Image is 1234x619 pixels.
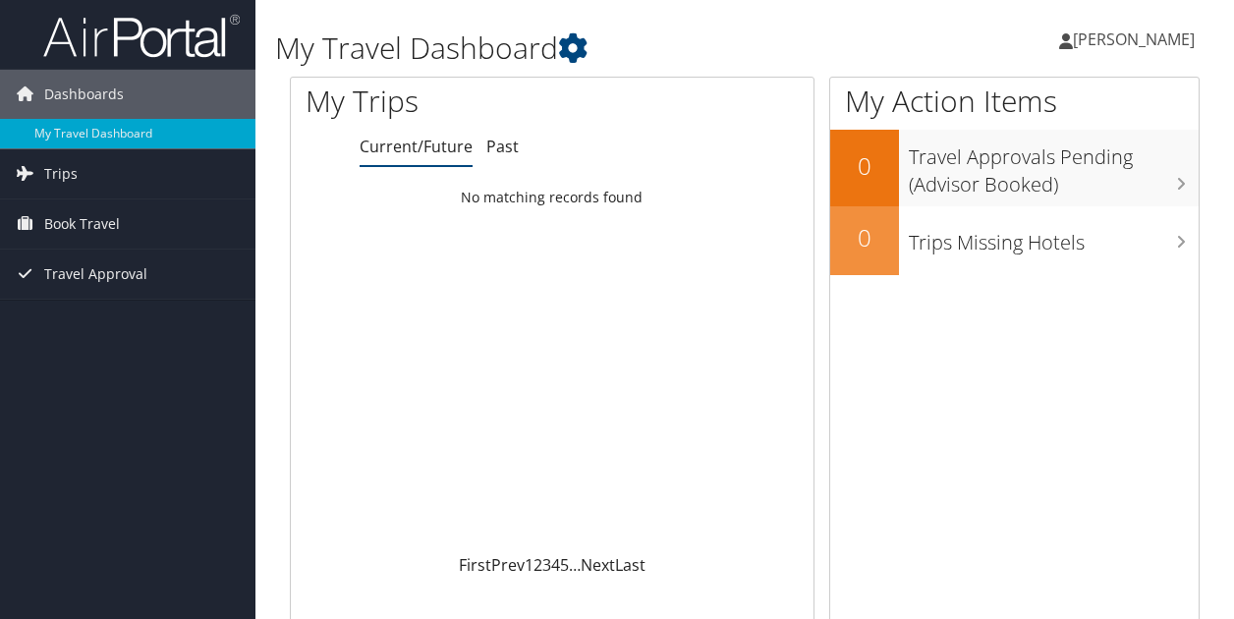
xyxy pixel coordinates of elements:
[533,554,542,576] a: 2
[1059,10,1214,69] a: [PERSON_NAME]
[275,28,901,69] h1: My Travel Dashboard
[615,554,645,576] a: Last
[830,149,899,183] h2: 0
[44,149,78,198] span: Trips
[491,554,525,576] a: Prev
[909,134,1199,198] h3: Travel Approvals Pending (Advisor Booked)
[43,13,240,59] img: airportal-logo.png
[44,250,147,299] span: Travel Approval
[459,554,491,576] a: First
[542,554,551,576] a: 3
[560,554,569,576] a: 5
[830,221,899,254] h2: 0
[306,81,581,122] h1: My Trips
[360,136,473,157] a: Current/Future
[525,554,533,576] a: 1
[830,206,1199,275] a: 0Trips Missing Hotels
[44,70,124,119] span: Dashboards
[909,219,1199,256] h3: Trips Missing Hotels
[581,554,615,576] a: Next
[1073,28,1195,50] span: [PERSON_NAME]
[291,180,813,215] td: No matching records found
[830,130,1199,205] a: 0Travel Approvals Pending (Advisor Booked)
[569,554,581,576] span: …
[830,81,1199,122] h1: My Action Items
[551,554,560,576] a: 4
[486,136,519,157] a: Past
[44,199,120,249] span: Book Travel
